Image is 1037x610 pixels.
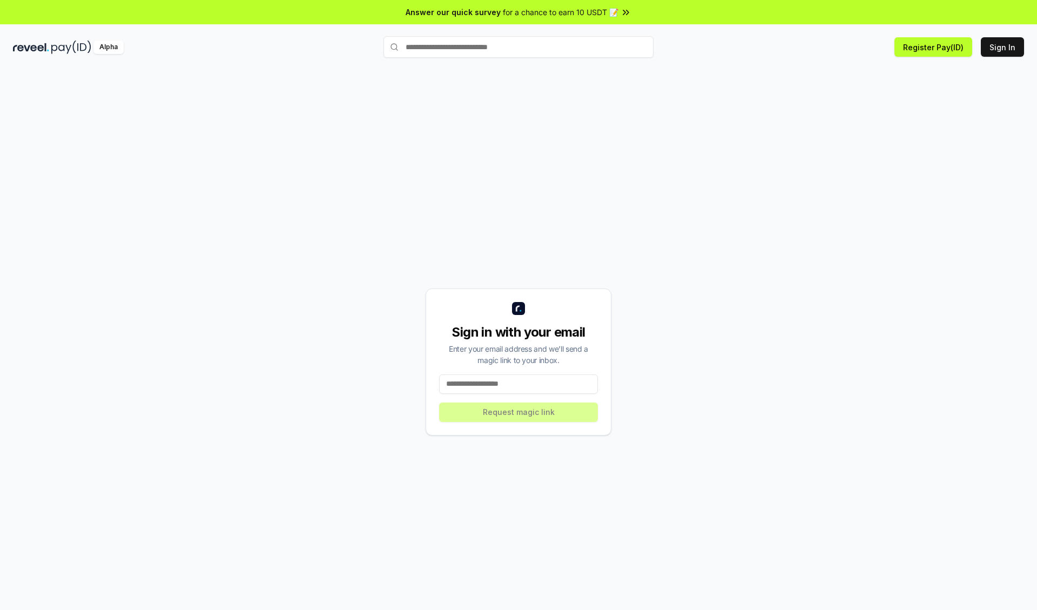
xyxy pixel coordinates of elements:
button: Sign In [981,37,1024,57]
div: Alpha [93,41,124,54]
button: Register Pay(ID) [894,37,972,57]
span: Answer our quick survey [406,6,501,18]
div: Enter your email address and we’ll send a magic link to your inbox. [439,343,598,366]
img: reveel_dark [13,41,49,54]
img: pay_id [51,41,91,54]
span: for a chance to earn 10 USDT 📝 [503,6,618,18]
div: Sign in with your email [439,324,598,341]
img: logo_small [512,302,525,315]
